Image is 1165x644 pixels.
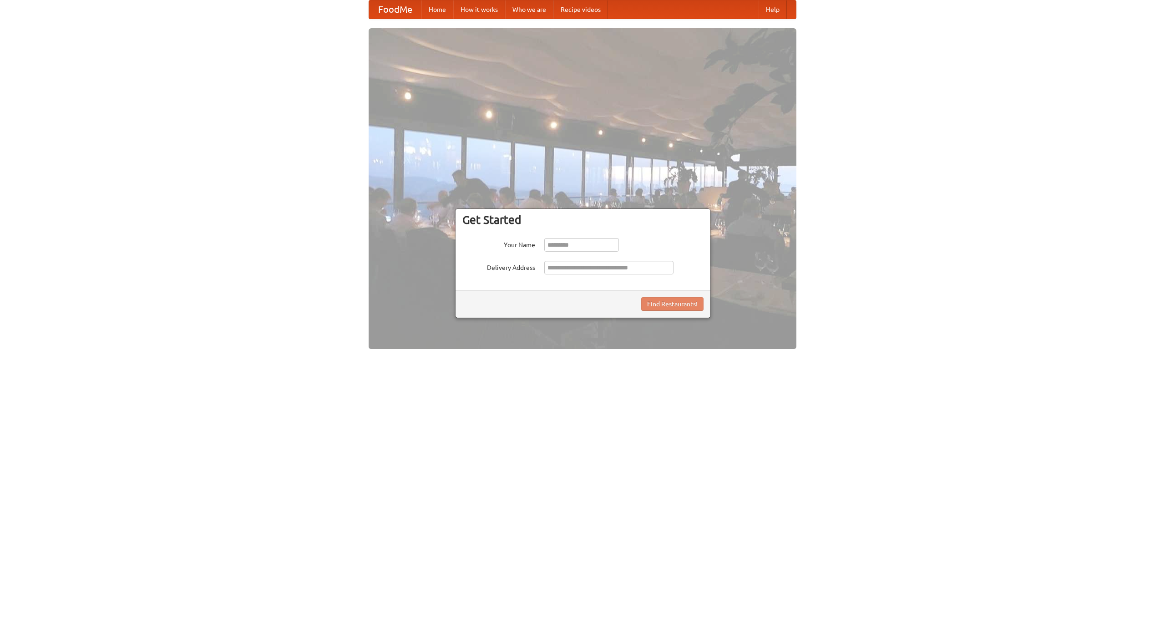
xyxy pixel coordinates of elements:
a: Help [759,0,787,19]
a: Home [421,0,453,19]
button: Find Restaurants! [641,297,704,311]
h3: Get Started [462,213,704,227]
a: FoodMe [369,0,421,19]
a: How it works [453,0,505,19]
label: Delivery Address [462,261,535,272]
label: Your Name [462,238,535,249]
a: Who we are [505,0,553,19]
a: Recipe videos [553,0,608,19]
